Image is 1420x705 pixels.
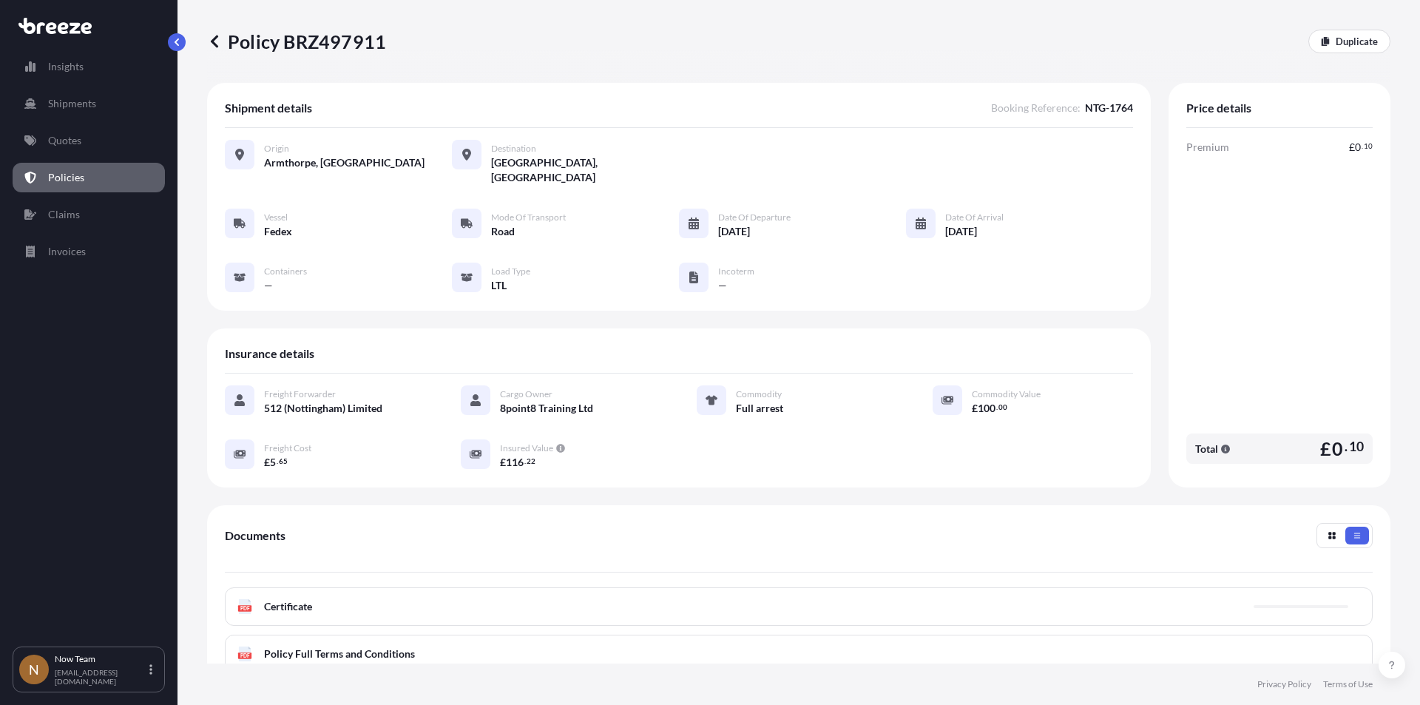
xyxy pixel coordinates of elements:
[1332,439,1343,458] span: 0
[55,653,146,665] p: Now Team
[1355,142,1361,152] span: 0
[225,101,312,115] span: Shipment details
[972,388,1041,400] span: Commodity Value
[1186,140,1229,155] span: Premium
[718,212,791,223] span: Date of Departure
[264,457,270,468] span: £
[945,224,977,239] span: [DATE]
[1349,442,1364,451] span: 10
[29,662,39,677] span: N
[48,133,81,148] p: Quotes
[991,101,1081,115] span: Booking Reference :
[506,457,524,468] span: 116
[491,155,679,185] span: [GEOGRAPHIC_DATA], [GEOGRAPHIC_DATA]
[207,30,386,53] p: Policy BRZ497911
[1362,144,1363,149] span: .
[972,403,978,414] span: £
[1308,30,1390,53] a: Duplicate
[48,96,96,111] p: Shipments
[264,401,382,416] span: 512 (Nottingham) Limited
[225,528,285,543] span: Documents
[270,457,276,468] span: 5
[240,606,250,611] text: PDF
[1323,678,1373,690] a: Terms of Use
[500,388,552,400] span: Cargo Owner
[491,143,536,155] span: Destination
[1085,101,1133,115] span: NTG-1764
[264,647,415,661] span: Policy Full Terms and Conditions
[1336,34,1378,49] p: Duplicate
[491,224,515,239] span: Road
[736,388,782,400] span: Commodity
[1364,144,1373,149] span: 10
[500,457,506,468] span: £
[264,388,336,400] span: Freight Forwarder
[55,668,146,686] p: [EMAIL_ADDRESS][DOMAIN_NAME]
[491,212,566,223] span: Mode of Transport
[945,212,1004,223] span: Date of Arrival
[718,224,750,239] span: [DATE]
[277,459,278,464] span: .
[491,266,530,277] span: Load Type
[240,653,250,658] text: PDF
[736,401,783,416] span: Full arrest
[13,52,165,81] a: Insights
[279,459,288,464] span: 65
[13,126,165,155] a: Quotes
[978,403,995,414] span: 100
[264,224,292,239] span: Fedex
[718,278,727,293] span: —
[500,401,593,416] span: 8point8 Training Ltd
[527,459,535,464] span: 22
[13,89,165,118] a: Shipments
[1195,442,1218,456] span: Total
[48,170,84,185] p: Policies
[718,266,754,277] span: Incoterm
[264,599,312,614] span: Certificate
[264,143,289,155] span: Origin
[500,442,553,454] span: Insured Value
[1320,439,1331,458] span: £
[13,200,165,229] a: Claims
[264,155,425,170] span: Armthorpe, [GEOGRAPHIC_DATA]
[48,207,80,222] p: Claims
[491,278,507,293] span: LTL
[1257,678,1311,690] a: Privacy Policy
[13,163,165,192] a: Policies
[998,405,1007,410] span: 00
[996,405,998,410] span: .
[48,59,84,74] p: Insights
[1345,442,1348,451] span: .
[225,635,1373,673] a: PDFPolicy Full Terms and Conditions
[524,459,526,464] span: .
[264,212,288,223] span: Vessel
[1349,142,1355,152] span: £
[48,244,86,259] p: Invoices
[1186,101,1251,115] span: Price details
[264,442,311,454] span: Freight Cost
[264,278,273,293] span: —
[13,237,165,266] a: Invoices
[264,266,307,277] span: Containers
[225,346,314,361] span: Insurance details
